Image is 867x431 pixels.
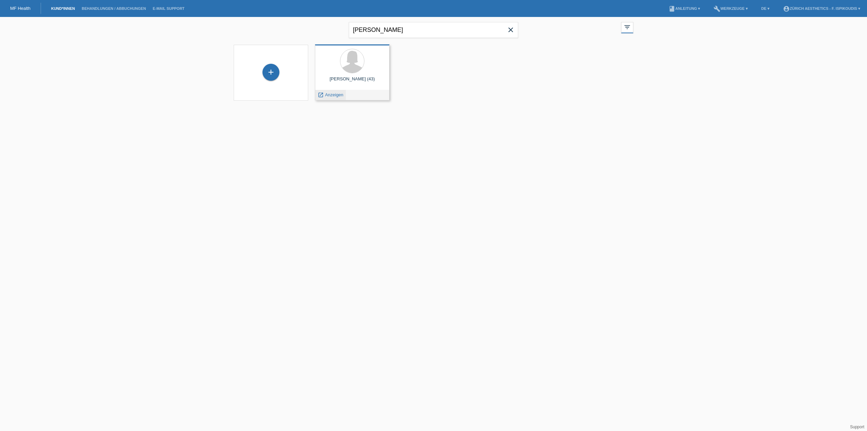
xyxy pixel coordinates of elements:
i: filter_list [623,23,631,31]
a: Kund*innen [48,6,78,11]
i: account_circle [783,5,790,12]
a: E-Mail Support [149,6,188,11]
a: account_circleZürich Aesthetics - F. Ispikoudis ▾ [780,6,864,11]
a: launch Anzeigen [318,92,343,97]
a: MF Health [10,6,30,11]
a: Behandlungen / Abbuchungen [78,6,149,11]
a: buildWerkzeuge ▾ [710,6,751,11]
div: [PERSON_NAME] (43) [320,76,384,87]
a: DE ▾ [758,6,773,11]
input: Suche... [349,22,518,38]
div: Kund*in hinzufügen [263,66,279,78]
a: bookAnleitung ▾ [665,6,703,11]
span: Anzeigen [325,92,343,97]
i: build [714,5,720,12]
i: close [507,26,515,34]
i: book [669,5,675,12]
a: Support [850,425,864,429]
i: launch [318,92,324,98]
